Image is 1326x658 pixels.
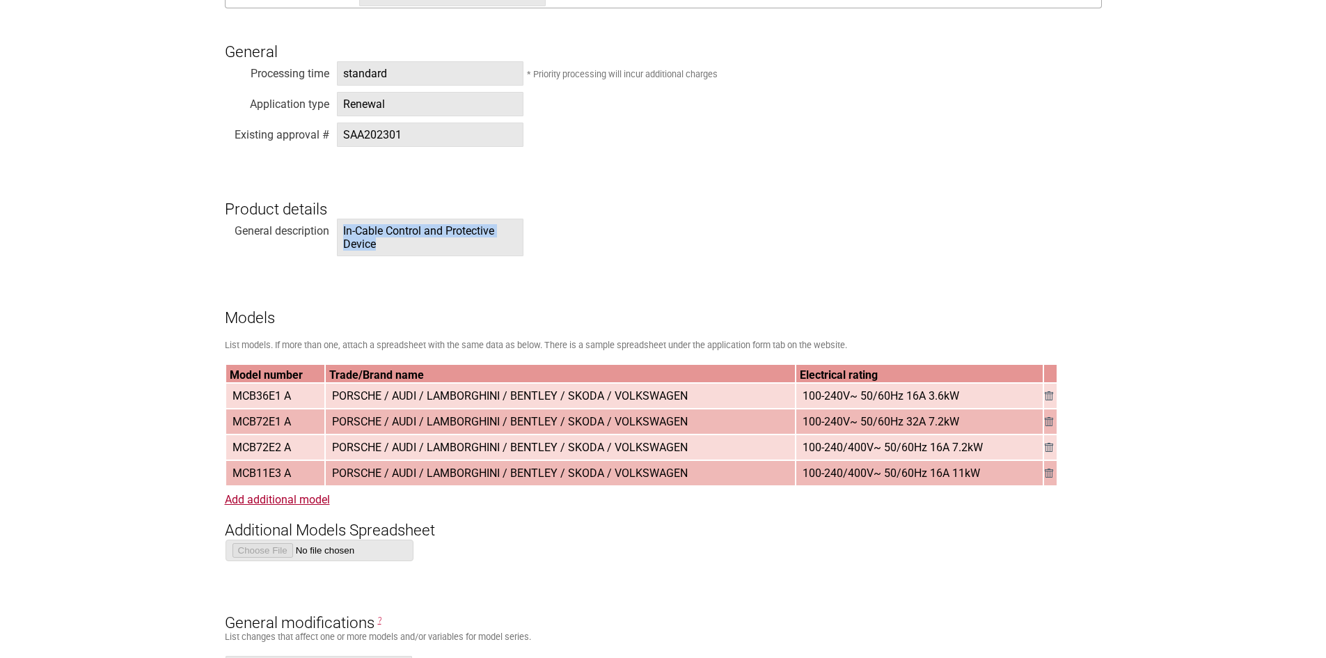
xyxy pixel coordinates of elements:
[225,497,1102,539] h3: Additional Models Spreadsheet
[797,384,965,407] span: 100-240V~ 50/60Hz 16A 3.6kW
[225,176,1102,218] h3: Product details
[326,365,795,382] th: Trade/Brand name
[326,436,693,459] span: PORSCHE / AUDI / LAMBORGHINI / BENTLEY / SKODA / VOLKSWAGEN
[337,123,523,147] span: SAA202301
[326,462,693,485] span: PORSCHE / AUDI / LAMBORGHINI / BENTLEY / SKODA / VOLKSWAGEN
[527,69,718,79] small: * Priority processing will incur additional charges
[227,384,297,407] span: MCB36E1 A
[1045,391,1053,400] img: Remove
[225,63,329,77] div: Processing time
[1045,469,1053,478] img: Remove
[797,410,965,433] span: 100-240V~ 50/60Hz 32A 7.2kW
[225,19,1102,61] h3: General
[378,616,381,625] span: General Modifications are changes that affect one or more models. E.g. Alternative brand names or...
[326,410,693,433] span: PORSCHE / AUDI / LAMBORGHINI / BENTLEY / SKODA / VOLKSWAGEN
[337,92,523,116] span: Renewal
[797,436,988,459] span: 100-240/400V~ 50/60Hz 16A 7.2kW
[227,410,297,433] span: MCB72E1 A
[1045,417,1053,426] img: Remove
[225,590,1102,632] h3: General modifications
[796,365,1042,382] th: Electrical rating
[337,219,523,256] span: In-Cable Control and Protective Device
[337,61,523,86] span: standard
[226,365,325,382] th: Model number
[225,285,1102,327] h3: Models
[225,221,329,235] div: General description
[225,632,531,642] small: List changes that affect one or more models and/or variables for model series.
[1045,443,1053,452] img: Remove
[225,94,329,108] div: Application type
[225,493,330,506] a: Add additional model
[797,462,986,485] span: 100-240/400V~ 50/60Hz 16A 11kW
[225,340,847,350] small: List models. If more than one, attach a spreadsheet with the same data as below. There is a sampl...
[326,384,693,407] span: PORSCHE / AUDI / LAMBORGHINI / BENTLEY / SKODA / VOLKSWAGEN
[225,125,329,139] div: Existing approval #
[227,462,297,485] span: MCB11E3 A
[227,436,297,459] span: MCB72E2 A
